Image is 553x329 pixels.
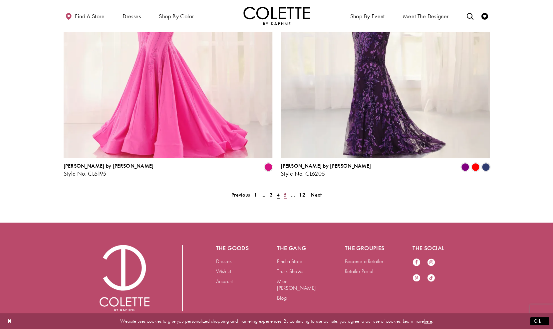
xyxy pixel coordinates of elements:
span: 5 [284,191,287,198]
span: Previous [231,191,250,198]
a: Account [216,278,233,285]
span: Shop By Event [348,7,386,25]
a: Retailer Portal [345,268,374,275]
a: Find a Store [277,258,302,265]
span: [PERSON_NAME] by [PERSON_NAME] [64,162,154,169]
a: Blog [277,294,287,301]
span: Find a store [75,13,105,20]
h5: The social [413,245,454,251]
span: Style No. CL6195 [64,170,107,177]
a: Wishlist [216,268,231,275]
a: 3 [267,190,274,200]
a: Visit Home Page [243,7,310,25]
span: Current page [275,190,282,200]
span: [PERSON_NAME] by [PERSON_NAME] [281,162,371,169]
span: Dresses [121,7,142,25]
a: Next Page [309,190,324,200]
div: Colette by Daphne Style No. CL6205 [281,163,371,177]
a: Visit Colette by Daphne Homepage [100,245,149,311]
a: Become a Retailer [345,258,383,265]
a: Visit our Instagram - Opens in new tab [427,258,435,267]
a: Toggle search [465,7,475,25]
span: Dresses [123,13,141,20]
p: Website uses cookies to give you personalized shopping and marketing experiences. By continuing t... [48,317,505,326]
span: Shop by color [159,13,194,20]
button: Submit Dialog [530,317,549,325]
i: Fuchsia [264,163,272,171]
a: ... [289,190,297,200]
button: Close Dialog [4,315,15,327]
a: 1 [252,190,259,200]
h5: The groupies [345,245,386,251]
ul: Follow us [409,255,445,286]
span: ... [261,191,265,198]
a: Visit our Pinterest - Opens in new tab [413,274,420,283]
span: Style No. CL6205 [281,170,325,177]
span: ... [291,191,295,198]
a: Meet the designer [401,7,450,25]
a: Meet [PERSON_NAME] [277,278,316,291]
span: 12 [299,191,305,198]
a: 12 [297,190,307,200]
i: Navy Blue [482,163,490,171]
span: 4 [277,191,280,198]
a: Dresses [216,258,232,265]
a: Visit our TikTok - Opens in new tab [427,274,435,283]
h5: The gang [277,245,318,251]
a: Find a store [64,7,106,25]
a: Prev Page [229,190,252,200]
a: Check Wishlist [479,7,489,25]
h5: The goods [216,245,251,251]
span: Next [311,191,322,198]
i: Purple [461,163,469,171]
span: Shop by color [157,7,195,25]
span: 3 [269,191,272,198]
a: ... [259,190,267,200]
a: Trunk Shows [277,268,303,275]
a: here [424,318,432,324]
span: 1 [254,191,257,198]
span: Shop By Event [350,13,385,20]
a: Visit our Facebook - Opens in new tab [413,258,420,267]
img: Colette by Daphne [243,7,310,25]
img: Colette by Daphne [100,245,149,311]
i: Red [471,163,479,171]
span: Meet the designer [403,13,449,20]
div: Colette by Daphne Style No. CL6195 [64,163,154,177]
a: 5 [282,190,289,200]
